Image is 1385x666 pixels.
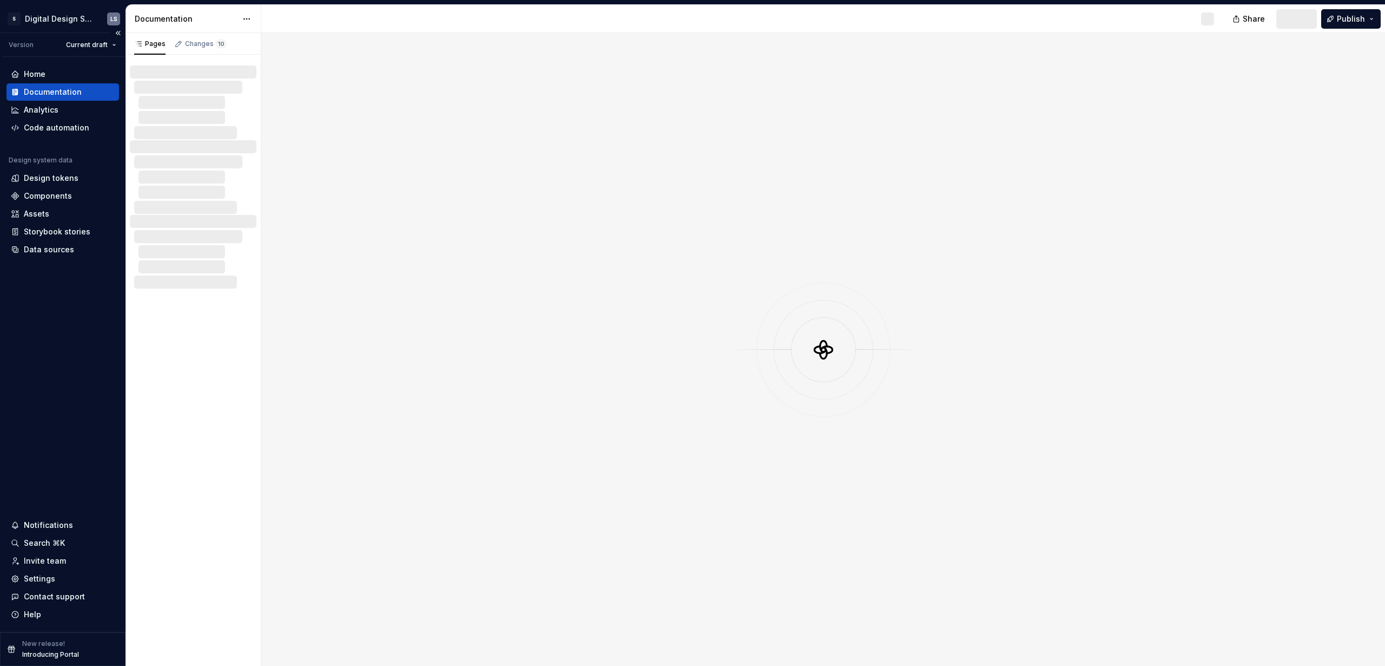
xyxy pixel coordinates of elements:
[24,226,90,237] div: Storybook stories
[24,122,89,133] div: Code automation
[24,556,66,566] div: Invite team
[135,14,237,24] div: Documentation
[6,517,119,534] button: Notifications
[6,552,119,570] a: Invite team
[6,101,119,119] a: Analytics
[6,205,119,223] a: Assets
[22,650,79,659] p: Introducing Portal
[110,15,117,23] div: LS
[6,570,119,587] a: Settings
[24,69,45,80] div: Home
[9,41,34,49] div: Version
[6,223,119,240] a: Storybook stories
[134,40,166,48] div: Pages
[6,588,119,605] button: Contact support
[25,14,94,24] div: Digital Design System
[6,169,119,187] a: Design tokens
[24,191,72,201] div: Components
[24,208,49,219] div: Assets
[24,591,85,602] div: Contact support
[66,41,108,49] span: Current draft
[110,25,126,41] button: Collapse sidebar
[1337,14,1365,24] span: Publish
[185,40,226,48] div: Changes
[6,187,119,205] a: Components
[6,241,119,258] a: Data sources
[8,12,21,25] div: S
[24,105,58,115] div: Analytics
[24,538,65,549] div: Search ⌘K
[6,534,119,552] button: Search ⌘K
[24,244,74,255] div: Data sources
[24,573,55,584] div: Settings
[61,37,121,53] button: Current draft
[24,87,82,97] div: Documentation
[22,639,65,648] p: New release!
[1243,14,1265,24] span: Share
[6,66,119,83] a: Home
[6,83,119,101] a: Documentation
[24,609,41,620] div: Help
[9,156,72,165] div: Design system data
[1321,9,1381,29] button: Publish
[2,7,123,30] button: SDigital Design SystemLS
[216,40,226,48] span: 10
[1227,9,1272,29] button: Share
[6,119,119,136] a: Code automation
[24,173,78,184] div: Design tokens
[24,520,73,531] div: Notifications
[6,606,119,623] button: Help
